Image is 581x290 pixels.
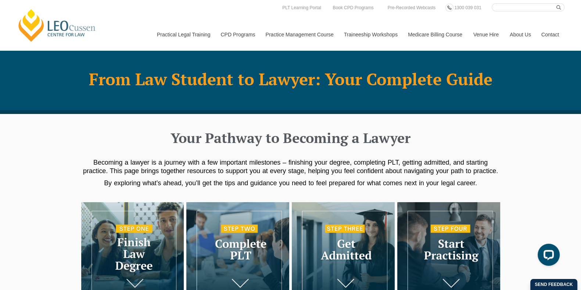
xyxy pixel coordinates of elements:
a: Book CPD Programs [331,4,375,12]
a: Pre-Recorded Webcasts [386,4,438,12]
a: CPD Programs [215,19,260,50]
a: About Us [504,19,536,50]
span: By exploring what’s ahead, you’ll get the tips and guidance you need to feel prepared for what co... [104,179,477,187]
a: Traineeship Workshops [338,19,402,50]
a: PLT Learning Portal [280,4,323,12]
span: Becoming a lawyer is a journey with a few important milestones – finishing your degree, completin... [83,159,498,175]
a: Contact [536,19,564,50]
a: Venue Hire [468,19,504,50]
h2: Your Pathway to Becoming a Lawyer [85,129,496,147]
a: Practice Management Course [260,19,338,50]
a: Practical Legal Training [151,19,215,50]
a: 1300 039 031 [452,4,483,12]
a: Medicare Billing Course [402,19,468,50]
span: 1300 039 031 [454,5,481,10]
a: [PERSON_NAME] Centre for Law [17,8,98,43]
iframe: LiveChat chat widget [532,241,563,272]
h1: From Law Student to Lawyer: Your Complete Guide [85,70,496,88]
